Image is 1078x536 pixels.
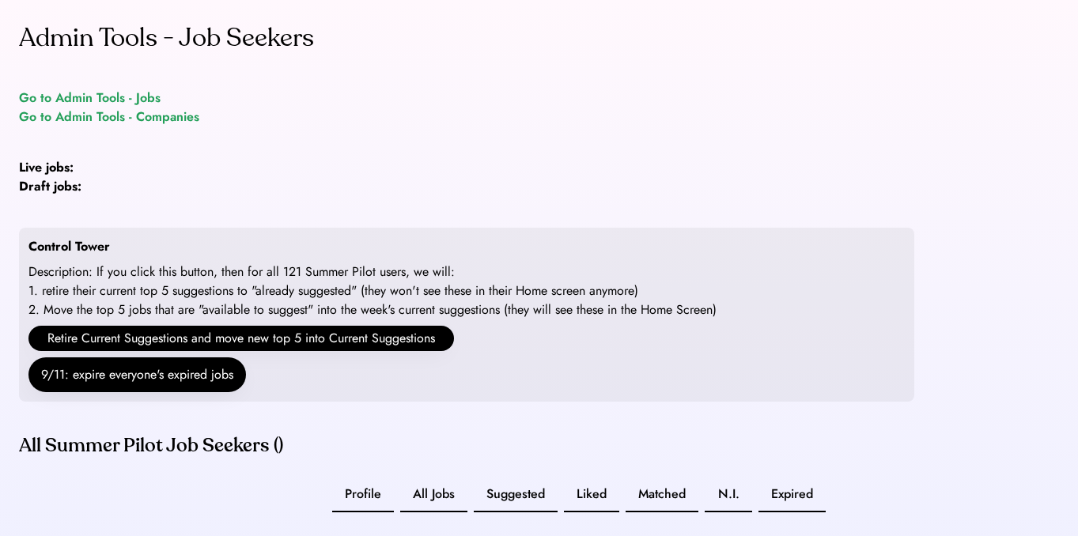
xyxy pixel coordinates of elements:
button: All Jobs [400,477,467,512]
div: All Summer Pilot Job Seekers () [19,433,914,459]
div: Description: If you click this button, then for all 121 Summer Pilot users, we will: 1. retire th... [28,262,717,319]
button: N.I. [705,477,752,512]
button: Profile [332,477,394,512]
button: Suggested [474,477,558,512]
a: Go to Admin Tools - Jobs [19,89,161,108]
button: 9/11: expire everyone's expired jobs [28,357,246,392]
strong: Draft jobs: [19,177,81,195]
button: Liked [564,477,619,512]
strong: Live jobs: [19,158,74,176]
button: Retire Current Suggestions and move new top 5 into Current Suggestions [28,326,454,351]
div: Control Tower [28,237,110,256]
button: Expired [758,477,826,512]
a: Go to Admin Tools - Companies [19,108,199,126]
button: Matched [626,477,698,512]
div: Admin Tools - Job Seekers [19,19,314,57]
